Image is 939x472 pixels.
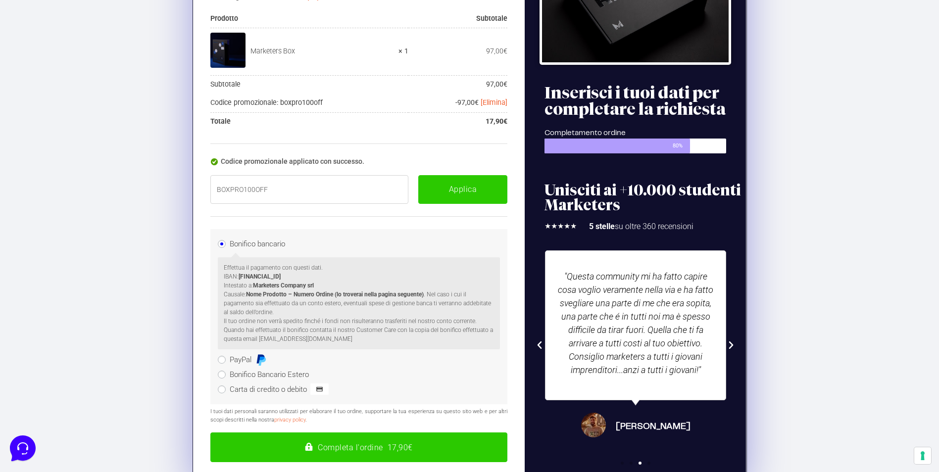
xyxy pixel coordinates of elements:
[16,71,36,91] img: dark
[230,355,267,364] label: PayPal
[535,340,544,350] div: Previous slide
[544,130,626,137] span: Completamento ordine
[210,175,409,204] input: Coupon
[224,317,494,326] p: Il tuo ordine non verrà spedito finché i fondi non risulteranno trasferiti nel nostro conto corre...
[69,318,130,340] button: Messages
[535,240,736,471] div: Slides
[630,462,633,465] span: Go to slide 2
[30,331,47,340] p: Home
[535,240,736,451] div: 3 / 4
[726,340,736,350] div: Next slide
[22,160,162,170] input: Search for an Article...
[153,331,166,340] p: Help
[250,47,392,56] div: Marketers Box
[544,85,741,117] h2: Inserisci i tuoi dati per completare la richiesta
[486,47,507,55] bdi: 97,00
[647,462,650,465] span: Go to slide 4
[246,291,424,298] strong: Nome Prodotto – Numero Ordine (lo troverai nella pagina seguente)
[914,447,931,464] button: Le tue preferenze relative al consenso per le tecnologie di tracciamento
[230,385,329,394] label: Carta di credito o debito
[224,263,494,317] p: Effettua il pagamento con questi dati. IBAN: Intestato a: Causale: . Nel caso i cui il pagamento ...
[475,98,479,106] span: €
[85,331,113,340] p: Messages
[486,80,507,88] bdi: 97,00
[615,420,690,433] span: [PERSON_NAME]
[398,47,408,56] strong: × 1
[210,75,409,94] th: Subtotale
[503,47,507,55] span: €
[570,221,577,232] i: ★
[48,71,67,91] img: dark
[210,33,246,68] img: Marketers Box
[210,156,508,175] div: Codice promozionale applicato con successo.
[274,417,305,423] a: privacy policy
[418,175,507,204] button: Applica
[408,9,507,28] th: Subtotale
[239,273,281,280] strong: [FINANCIAL_ID]
[255,354,267,366] img: PayPal
[544,221,551,232] i: ★
[8,433,38,463] iframe: Customerly Messenger Launcher
[457,98,479,106] span: 97,00
[8,8,166,40] h2: Hello from Marketers 👋
[673,139,690,153] span: 80%
[503,117,507,125] span: €
[16,55,80,63] span: Your Conversations
[253,282,314,289] strong: Marketers Company srl
[32,71,51,91] img: dark
[16,139,67,146] span: Find an Answer
[481,98,507,106] a: Rimuovi il codice promozionale boxpro100off
[16,99,182,119] button: Start a Conversation
[210,9,409,28] th: Prodotto
[230,239,285,248] label: Bonifico bancario
[408,94,507,113] td: -
[581,413,605,437] img: Giuseppe Addeo
[639,462,642,465] span: Go to slide 3
[310,383,329,395] img: Carta di credito o debito
[230,370,309,379] label: Bonifico Bancario Estero
[551,221,557,232] i: ★
[123,139,182,146] a: Open Help Center
[564,221,570,232] i: ★
[621,462,624,465] span: Go to slide 1
[555,270,716,377] p: "Questa community mi ha fatto capire cosa voglio veramente nella via e ha fatto svegliare una par...
[486,117,507,125] bdi: 17,90
[210,432,508,462] button: Completa l'ordine 17,90€
[8,318,69,340] button: Home
[129,318,190,340] button: Help
[224,326,494,343] p: Quando hai effettuato il bonifico contatta il nostro Customer Care con la copia del bonifico effe...
[71,105,139,113] span: Start a Conversation
[503,80,507,88] span: €
[544,183,741,213] h2: Unisciti ai +10.000 studenti Marketers
[210,112,409,131] th: Totale
[210,94,409,113] th: Codice promozionale: boxpro100off
[544,221,577,232] div: 5/5
[557,221,564,232] i: ★
[210,408,508,424] p: I tuoi dati personali saranno utilizzati per elaborare il tuo ordine, supportare la tua esperienz...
